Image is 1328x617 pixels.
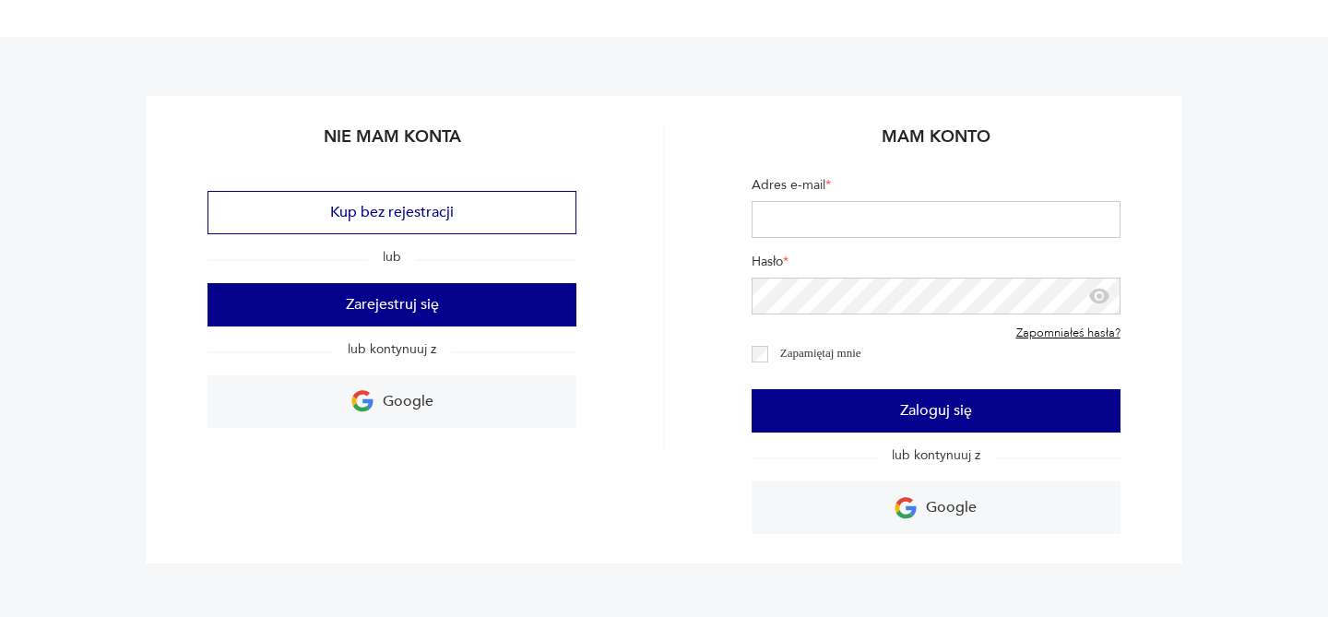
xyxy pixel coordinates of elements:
[207,375,576,428] a: Google
[752,176,1120,201] label: Adres e-mail
[207,125,576,161] h2: Nie mam konta
[383,387,433,416] p: Google
[752,253,1120,278] label: Hasło
[752,481,1120,534] a: Google
[207,191,576,234] button: Kup bez rejestracji
[877,446,995,464] span: lub kontynuuj z
[1016,326,1120,341] a: Zapomniałeś hasła?
[895,497,917,519] img: Ikona Google
[333,340,451,358] span: lub kontynuuj z
[351,390,373,412] img: Ikona Google
[368,248,416,266] span: lub
[780,346,861,360] label: Zapamiętaj mnie
[752,389,1120,433] button: Zaloguj się
[926,493,977,522] p: Google
[207,283,576,326] button: Zarejestruj się
[752,125,1120,161] h2: Mam konto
